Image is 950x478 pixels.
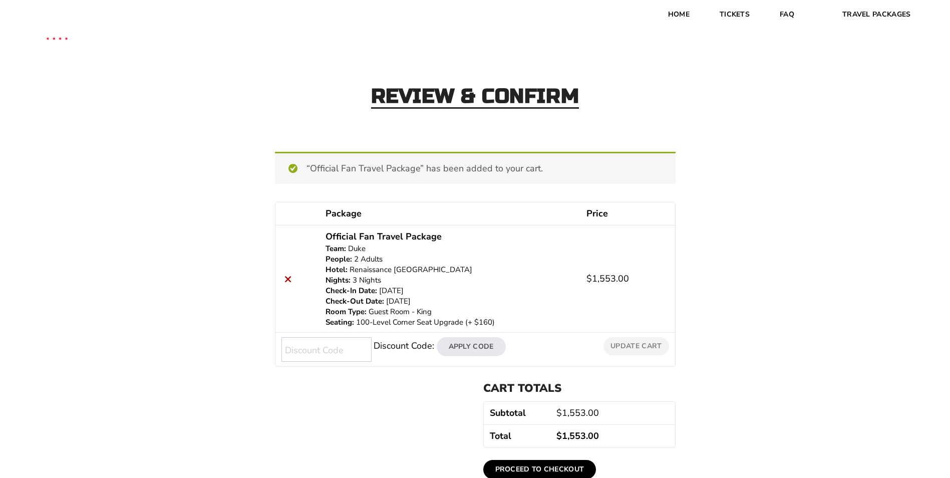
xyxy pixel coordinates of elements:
[281,272,295,286] a: Remove this item
[326,230,442,244] a: Official Fan Travel Package
[556,407,599,419] bdi: 1,553.00
[326,254,352,265] dt: People:
[586,273,592,285] span: $
[371,86,579,109] h2: Review & Confirm
[275,152,676,184] div: “Official Fan Travel Package” has been added to your cart.
[556,430,562,442] span: $
[326,317,574,328] p: 100-Level Corner Seat Upgrade (+ $160)
[437,337,506,356] button: Apply Code
[326,275,351,286] dt: Nights:
[326,265,348,275] dt: Hotel:
[326,317,354,328] dt: Seating:
[320,202,580,225] th: Package
[326,265,574,275] p: Renaissance [GEOGRAPHIC_DATA]
[326,286,377,296] dt: Check-In Date:
[326,307,574,317] p: Guest Room - King
[30,10,84,64] img: CBS Sports Thanksgiving Classic
[580,202,675,225] th: Price
[326,296,574,307] p: [DATE]
[326,296,384,307] dt: Check-Out Date:
[484,402,551,424] th: Subtotal
[556,430,599,442] bdi: 1,553.00
[603,337,669,355] button: Update cart
[483,382,676,395] h2: Cart totals
[326,275,574,286] p: 3 Nights
[326,307,367,317] dt: Room Type:
[374,340,434,352] label: Discount Code:
[326,286,574,296] p: [DATE]
[586,273,629,285] bdi: 1,553.00
[281,337,372,362] input: Discount Code
[556,407,562,419] span: $
[326,254,574,265] p: 2 Adults
[326,244,574,254] p: Duke
[326,244,346,254] dt: Team:
[484,424,551,447] th: Total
